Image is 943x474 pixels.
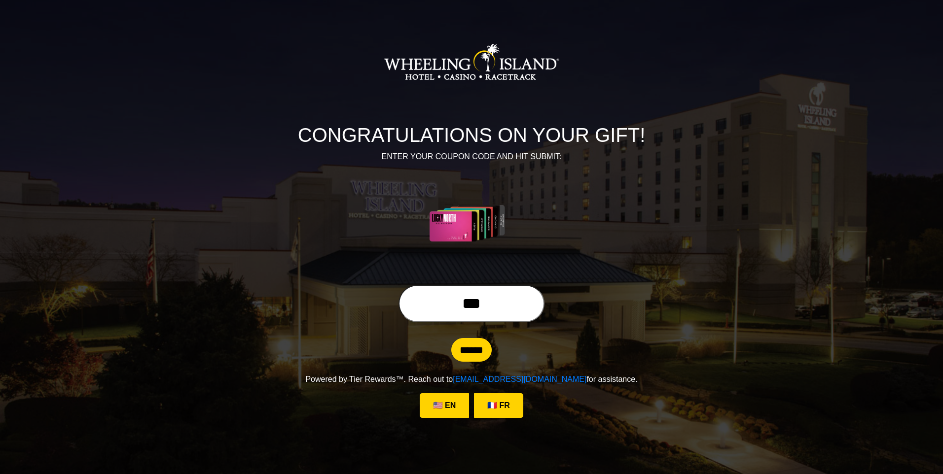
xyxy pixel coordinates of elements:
[198,123,745,147] h1: CONGRATULATIONS ON YOUR GIFT!
[384,13,559,111] img: Logo
[453,375,586,383] a: [EMAIL_ADDRESS][DOMAIN_NAME]
[417,393,526,418] div: Language Selection
[198,151,745,163] p: ENTER YOUR COUPON CODE AND HIT SUBMIT:
[474,393,523,418] a: 🇫🇷 FR
[406,174,538,273] img: Center Image
[420,393,469,418] a: 🇺🇸 EN
[305,375,637,383] span: Powered by Tier Rewards™. Reach out to for assistance.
